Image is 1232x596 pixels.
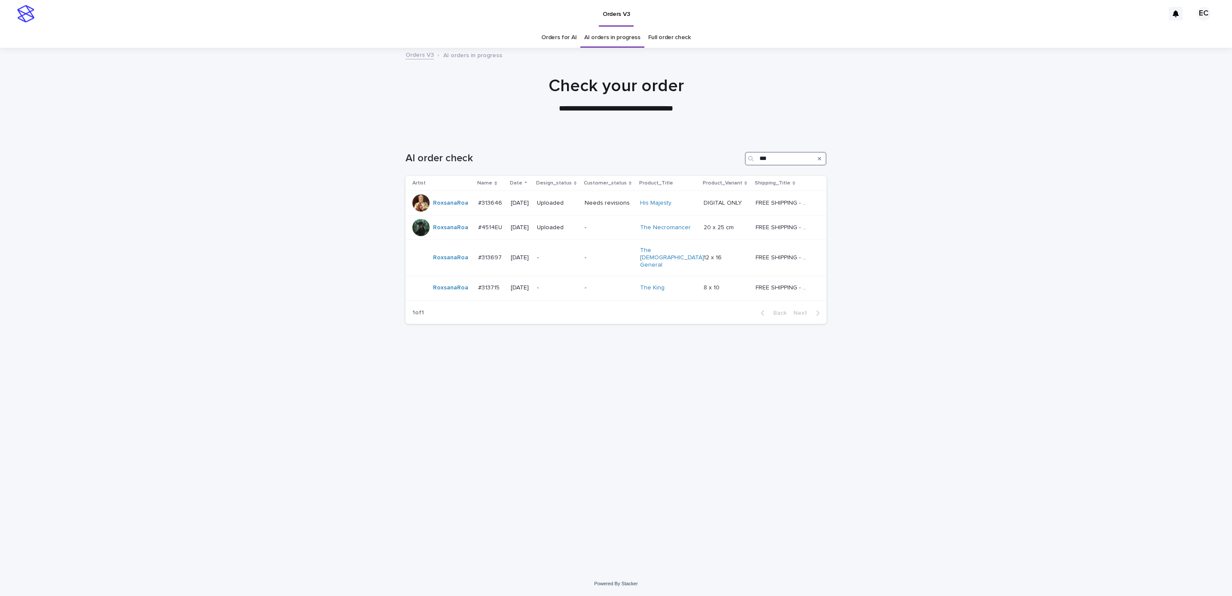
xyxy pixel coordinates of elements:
p: Needs revisions [585,200,633,207]
p: 12 x 16 [704,252,723,261]
p: Date [510,178,522,188]
p: - [585,284,633,292]
tr: RoxsanaRoa #313715#313715 [DATE]--The King 8 x 108 x 10 FREE SHIPPING - preview in 1-2 business d... [406,276,826,300]
p: FREE SHIPPING - preview in 1-2 business days, after your approval delivery will take 5-10 b.d. [756,198,811,207]
p: [DATE] [511,200,530,207]
a: RoxsanaRoa [433,254,468,261]
p: [DATE] [511,284,530,292]
a: Powered By Stacker [594,581,637,586]
span: Back [768,310,787,316]
p: 20 x 25 cm [704,222,735,231]
p: [DATE] [511,224,530,231]
tr: RoxsanaRoa #313646#313646 [DATE]UploadedNeeds revisionsHis Majesty DIGITAL ONLYDIGITAL ONLY FREE ... [406,191,826,215]
p: #313697 [478,252,503,261]
a: His Majesty [640,200,671,207]
tr: RoxsanaRoa #4514EU#4514EU [DATE]Uploaded-The Necromancer 20 x 25 cm20 x 25 cm FREE SHIPPING - pre... [406,215,826,240]
p: 1 of 1 [406,302,431,323]
p: Product_Variant [703,178,742,188]
a: RoxsanaRoa [433,284,468,292]
a: RoxsanaRoa [433,224,468,231]
img: stacker-logo-s-only.png [17,5,34,22]
p: #4514EU [478,222,504,231]
p: - [585,224,633,231]
a: Orders for AI [541,28,576,48]
p: Artist [412,178,426,188]
p: Customer_status [584,178,627,188]
p: DIGITAL ONLY [704,198,744,207]
p: AI orders in progress [443,50,502,59]
p: 8 x 10 [704,283,721,292]
div: EC [1197,7,1211,21]
p: Shipping_Title [755,178,790,188]
a: The King [640,284,665,292]
p: Uploaded [537,200,578,207]
button: Back [754,309,790,317]
p: FREE SHIPPING - preview in 1-2 business days, after your approval delivery will take 6-10 busines... [756,222,811,231]
p: - [537,284,578,292]
p: Product_Title [639,178,673,188]
p: #313715 [478,283,501,292]
p: - [537,254,578,261]
span: Next [793,310,812,316]
tr: RoxsanaRoa #313697#313697 [DATE]--The [DEMOGRAPHIC_DATA] General 12 x 1612 x 16 FREE SHIPPING - p... [406,240,826,276]
a: Orders V3 [406,49,434,59]
h1: Check your order [406,76,826,96]
a: The [DEMOGRAPHIC_DATA] General [640,247,704,268]
p: Design_status [536,178,572,188]
h1: AI order check [406,152,741,165]
p: [DATE] [511,254,530,261]
a: RoxsanaRoa [433,200,468,207]
p: Uploaded [537,224,578,231]
button: Next [790,309,826,317]
p: - [585,254,633,261]
p: Name [477,178,492,188]
input: Search [745,152,826,166]
a: The Necromancer [640,224,691,231]
a: AI orders in progress [584,28,640,48]
p: #313646 [478,198,504,207]
p: FREE SHIPPING - preview in 1-2 business days, after your approval delivery will take 5-10 b.d. [756,283,811,292]
a: Full order check [648,28,691,48]
p: FREE SHIPPING - preview in 1-2 business days, after your approval delivery will take 5-10 b.d. [756,252,811,261]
